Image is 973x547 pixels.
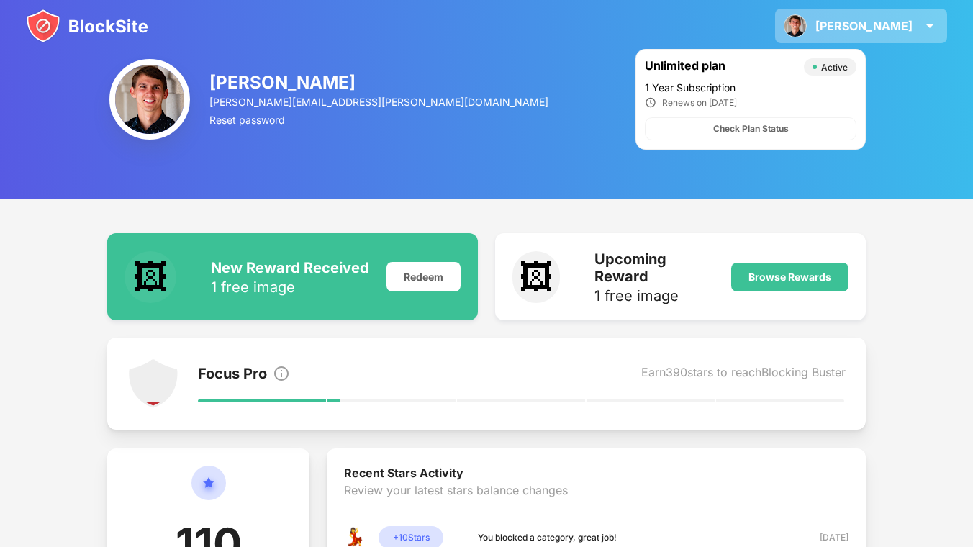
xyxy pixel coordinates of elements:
[198,365,267,385] div: Focus Pro
[713,122,789,136] div: Check Plan Status
[191,466,226,517] img: circle-star.svg
[344,466,848,483] div: Recent Stars Activity
[662,97,737,108] div: Renews on [DATE]
[209,114,550,126] div: Reset password
[478,530,617,545] div: You blocked a category, great job!
[645,81,856,94] div: 1 Year Subscription
[211,259,369,276] div: New Reward Received
[645,58,797,76] div: Unlimited plan
[784,14,807,37] img: AFdZucqpyz16YjrBwmsn3QnVVTDS0QrtPk7IM9lNexrpNQ=s96-c
[821,62,848,73] div: Active
[26,9,148,43] img: blocksite-icon.svg
[386,262,461,291] div: Redeem
[645,96,656,109] img: clock_ic.svg
[594,289,714,303] div: 1 free image
[512,251,560,303] div: 🖼
[273,365,290,382] img: info.svg
[797,530,848,545] div: [DATE]
[641,365,846,385] div: Earn 390 stars to reach Blocking Buster
[125,251,176,303] div: 🖼
[109,59,190,140] img: AFdZucqpyz16YjrBwmsn3QnVVTDS0QrtPk7IM9lNexrpNQ=s96-c
[594,250,714,285] div: Upcoming Reward
[209,96,550,108] div: [PERSON_NAME][EMAIL_ADDRESS][PERSON_NAME][DOMAIN_NAME]
[209,72,550,93] div: [PERSON_NAME]
[211,280,369,294] div: 1 free image
[344,483,848,526] div: Review your latest stars balance changes
[127,358,179,410] img: points-level-1.svg
[815,19,913,33] div: [PERSON_NAME]
[748,271,831,283] div: Browse Rewards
